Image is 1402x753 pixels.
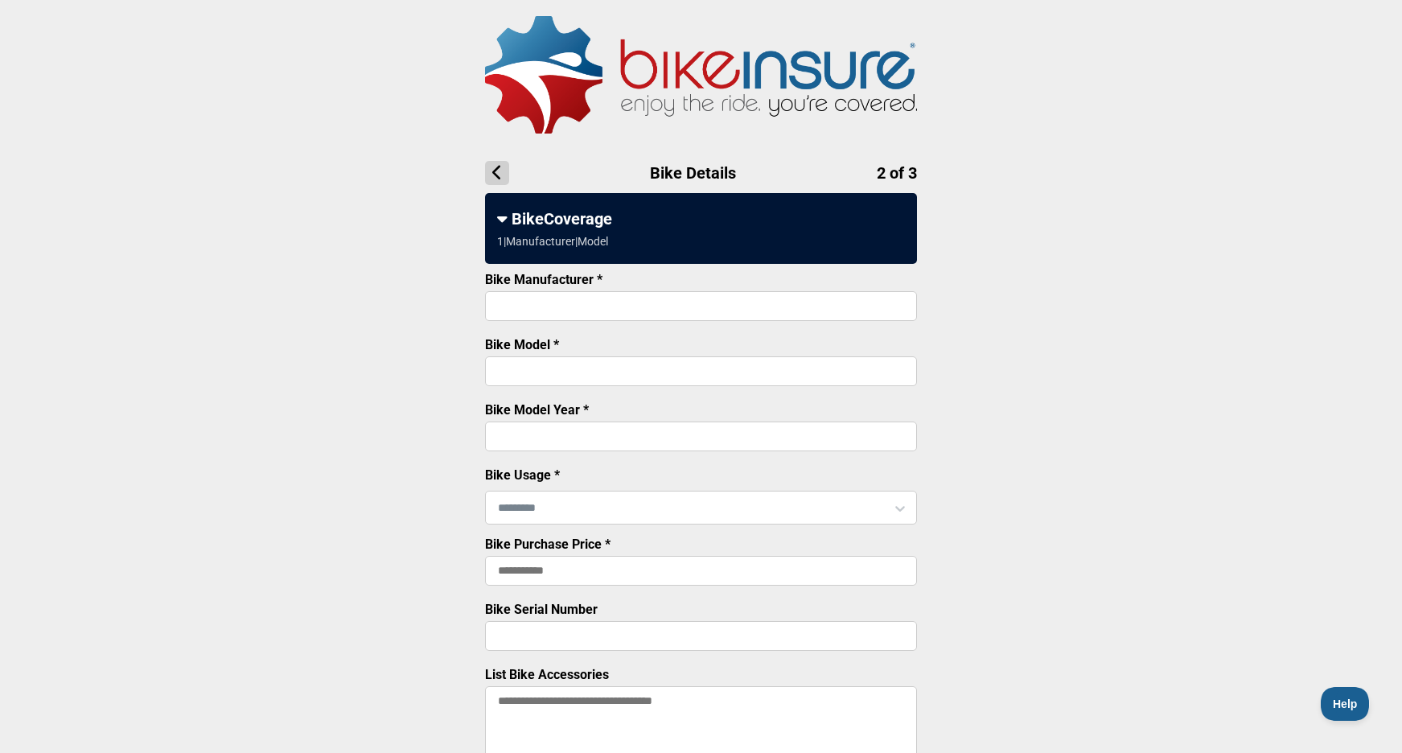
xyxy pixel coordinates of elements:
label: Bike Model Year * [485,402,589,418]
label: Bike Model * [485,337,559,352]
label: Bike Purchase Price * [485,537,611,552]
iframe: Toggle Customer Support [1321,687,1370,721]
div: BikeCoverage [497,209,905,228]
span: 2 of 3 [877,163,917,183]
label: Bike Usage * [485,467,560,483]
label: List Bike Accessories [485,667,609,682]
h1: Bike Details [485,161,917,185]
label: Bike Serial Number [485,602,598,617]
div: 1 | Manufacturer | Model [497,235,608,248]
label: Bike Manufacturer * [485,272,602,287]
